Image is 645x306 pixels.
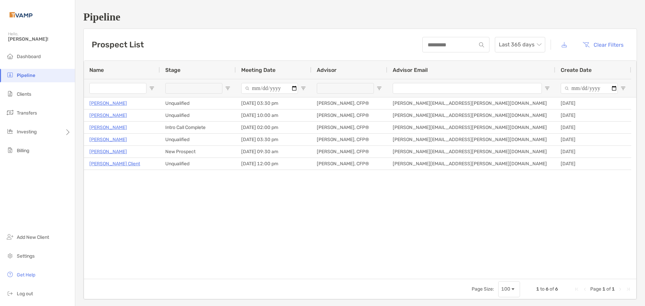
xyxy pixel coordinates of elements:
span: Get Help [17,272,35,278]
a: [PERSON_NAME] [89,135,127,144]
div: Page Size [498,281,520,297]
div: [PERSON_NAME], CFP® [311,122,387,133]
a: [PERSON_NAME] [89,111,127,120]
span: Investing [17,129,37,135]
button: Open Filter Menu [545,86,550,91]
span: of [550,286,554,292]
img: pipeline icon [6,71,14,79]
div: [DATE] [555,110,631,121]
img: settings icon [6,252,14,260]
div: [PERSON_NAME][EMAIL_ADDRESS][PERSON_NAME][DOMAIN_NAME] [387,158,555,170]
div: [DATE] [555,134,631,145]
img: transfers icon [6,108,14,117]
span: 1 [536,286,539,292]
div: [PERSON_NAME], CFP® [311,110,387,121]
div: Intro Call Complete [160,122,236,133]
div: Previous Page [582,287,588,292]
span: Dashboard [17,54,41,59]
div: Unqualified [160,134,236,145]
a: [PERSON_NAME] [89,123,127,132]
input: Create Date Filter Input [561,83,618,94]
span: Create Date [561,67,592,73]
span: Pipeline [17,73,35,78]
div: [DATE] 10:00 am [236,110,311,121]
div: First Page [574,287,579,292]
span: Name [89,67,104,73]
input: Name Filter Input [89,83,146,94]
img: Zoe Logo [8,3,34,27]
div: [PERSON_NAME][EMAIL_ADDRESS][PERSON_NAME][DOMAIN_NAME] [387,146,555,158]
div: [DATE] [555,146,631,158]
div: [DATE] 09:30 am [236,146,311,158]
span: Advisor [317,67,337,73]
div: Unqualified [160,158,236,170]
span: Stage [165,67,180,73]
div: Next Page [617,287,623,292]
span: 1 [602,286,605,292]
span: Page [590,286,601,292]
span: 6 [555,286,558,292]
div: [DATE] 12:00 pm [236,158,311,170]
div: New Prospect [160,146,236,158]
img: logout icon [6,289,14,297]
button: Open Filter Menu [301,86,306,91]
div: [PERSON_NAME][EMAIL_ADDRESS][PERSON_NAME][DOMAIN_NAME] [387,122,555,133]
span: 1 [612,286,615,292]
div: [DATE] [555,158,631,170]
div: [PERSON_NAME][EMAIL_ADDRESS][PERSON_NAME][DOMAIN_NAME] [387,134,555,145]
img: clients icon [6,90,14,98]
img: investing icon [6,127,14,135]
h3: Prospect List [92,40,144,49]
div: Last Page [626,287,631,292]
button: Open Filter Menu [225,86,230,91]
span: Settings [17,253,35,259]
div: 100 [501,286,510,292]
div: [DATE] 03:30 pm [236,97,311,109]
span: 6 [546,286,549,292]
span: [PERSON_NAME]! [8,36,71,42]
a: [PERSON_NAME] [89,99,127,107]
div: Page Size: [472,286,494,292]
button: Open Filter Menu [377,86,382,91]
span: Advisor Email [393,67,428,73]
h1: Pipeline [83,11,637,23]
button: Open Filter Menu [620,86,626,91]
div: [DATE] 02:00 pm [236,122,311,133]
div: Unqualified [160,110,236,121]
span: Clients [17,91,31,97]
div: [PERSON_NAME][EMAIL_ADDRESS][PERSON_NAME][DOMAIN_NAME] [387,110,555,121]
a: [PERSON_NAME] [89,147,127,156]
img: dashboard icon [6,52,14,60]
button: Clear Filters [577,37,629,52]
div: [PERSON_NAME], CFP® [311,146,387,158]
span: Add New Client [17,234,49,240]
input: Meeting Date Filter Input [241,83,298,94]
div: [DATE] [555,122,631,133]
img: get-help icon [6,270,14,278]
span: Last 365 days [499,37,541,52]
span: Log out [17,291,33,297]
img: input icon [479,42,484,47]
img: add_new_client icon [6,233,14,241]
div: [PERSON_NAME], CFP® [311,158,387,170]
div: [PERSON_NAME][EMAIL_ADDRESS][PERSON_NAME][DOMAIN_NAME] [387,97,555,109]
a: [PERSON_NAME] Client [89,160,140,168]
button: Open Filter Menu [149,86,155,91]
span: of [606,286,611,292]
span: Meeting Date [241,67,275,73]
div: [DATE] 03:30 pm [236,134,311,145]
span: Transfers [17,110,37,116]
div: [DATE] [555,97,631,109]
span: Billing [17,148,29,154]
img: billing icon [6,146,14,154]
div: [PERSON_NAME], CFP® [311,134,387,145]
div: [PERSON_NAME], CFP® [311,97,387,109]
span: to [540,286,545,292]
div: Unqualified [160,97,236,109]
